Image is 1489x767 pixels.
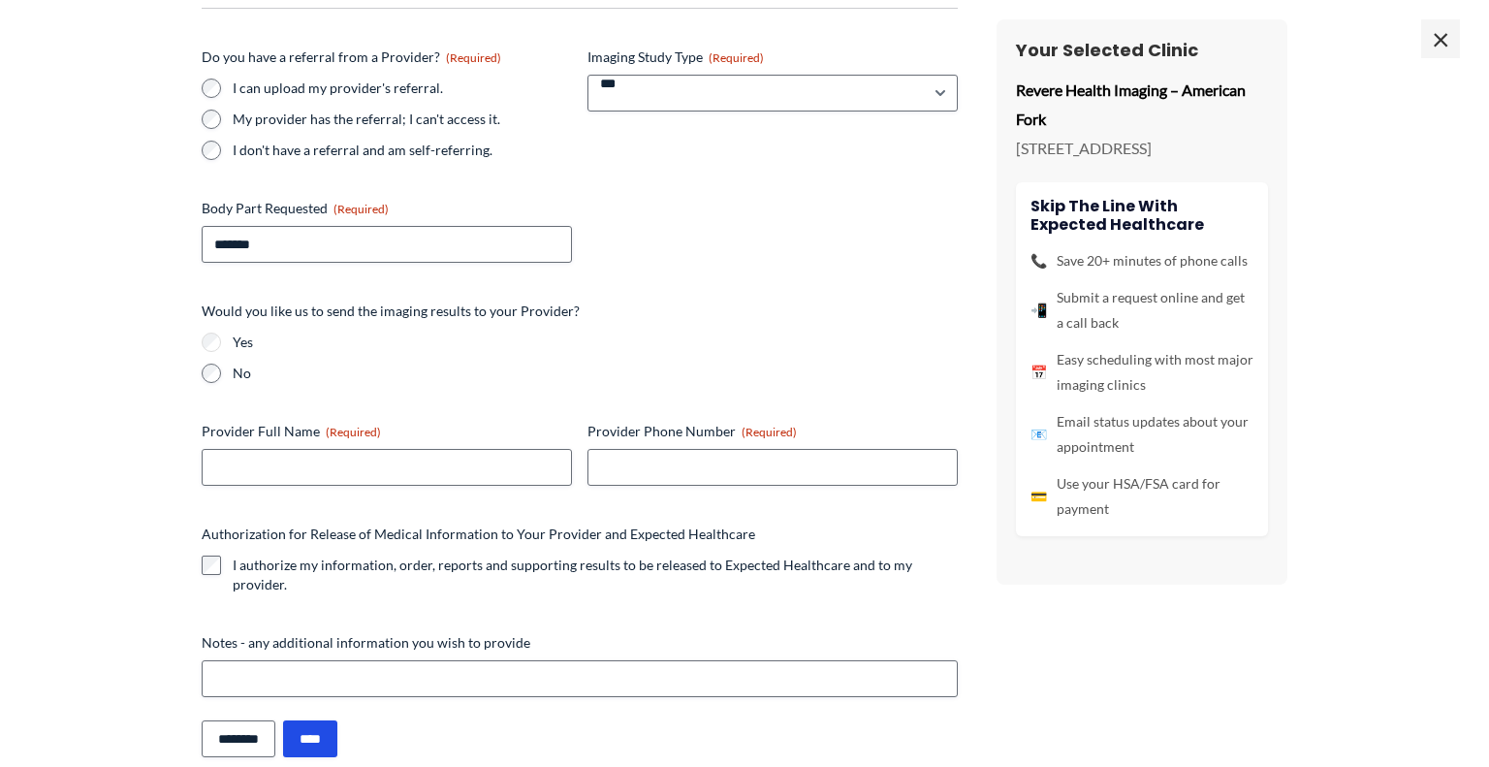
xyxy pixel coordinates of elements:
h4: Skip the line with Expected Healthcare [1030,197,1253,234]
label: Body Part Requested [202,199,572,218]
label: No [233,364,958,383]
span: 💳 [1030,484,1047,509]
label: My provider has the referral; I can't access it. [233,110,572,129]
span: 📧 [1030,422,1047,447]
label: Provider Phone Number [587,422,958,441]
label: Provider Full Name [202,422,572,441]
label: I authorize my information, order, reports and supporting results to be released to Expected Heal... [233,556,958,594]
label: Yes [233,333,958,352]
h3: Your Selected Clinic [1016,39,1268,61]
span: (Required) [326,425,381,439]
span: (Required) [709,50,764,65]
span: (Required) [446,50,501,65]
span: × [1421,19,1460,58]
label: Notes - any additional information you wish to provide [202,633,958,653]
legend: Do you have a referral from a Provider? [202,48,501,67]
legend: Authorization for Release of Medical Information to Your Provider and Expected Healthcare [202,525,755,544]
span: (Required) [333,202,389,216]
li: Use your HSA/FSA card for payment [1030,471,1253,522]
span: 📞 [1030,248,1047,273]
label: I don't have a referral and am self-referring. [233,141,572,160]
li: Submit a request online and get a call back [1030,285,1253,336]
p: Revere Health Imaging – American Fork [1016,76,1268,133]
li: Easy scheduling with most major imaging clinics [1030,347,1253,398]
p: [STREET_ADDRESS] [1016,134,1268,163]
label: Imaging Study Type [587,48,958,67]
li: Email status updates about your appointment [1030,409,1253,460]
span: (Required) [742,425,797,439]
legend: Would you like us to send the imaging results to your Provider? [202,302,580,321]
label: I can upload my provider's referral. [233,79,572,98]
span: 📅 [1030,360,1047,385]
span: 📲 [1030,298,1047,323]
li: Save 20+ minutes of phone calls [1030,248,1253,273]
